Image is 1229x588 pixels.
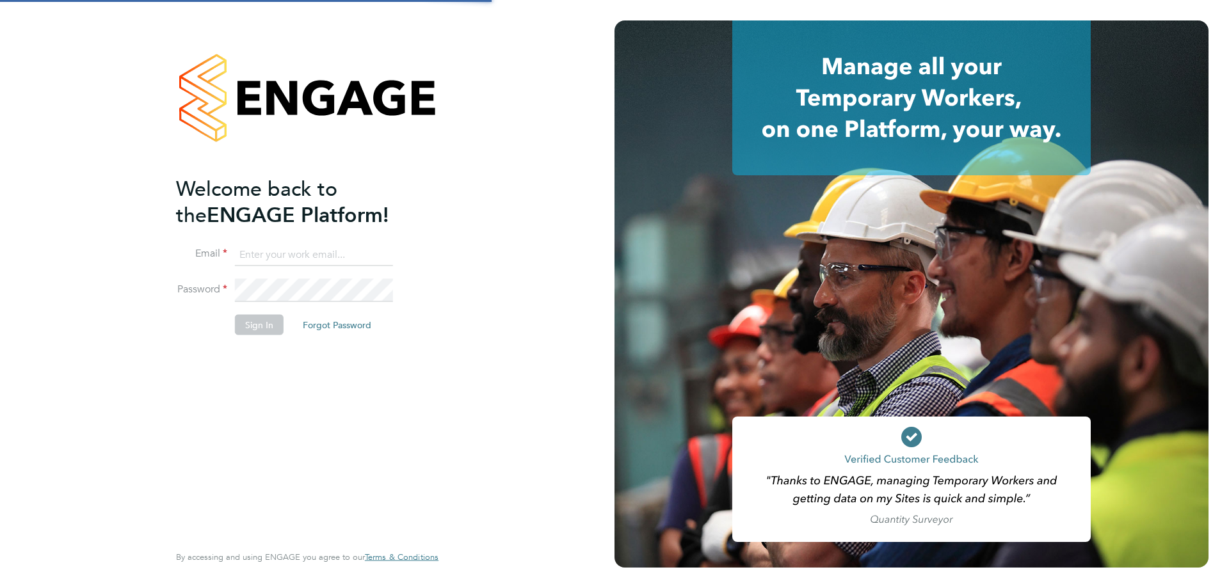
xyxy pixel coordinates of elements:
button: Forgot Password [293,315,382,335]
button: Sign In [235,315,284,335]
span: By accessing and using ENGAGE you agree to our [176,552,438,562]
label: Email [176,247,227,260]
input: Enter your work email... [235,243,393,266]
a: Terms & Conditions [365,552,438,562]
span: Welcome back to the [176,176,337,227]
label: Password [176,283,227,296]
h2: ENGAGE Platform! [176,175,426,228]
